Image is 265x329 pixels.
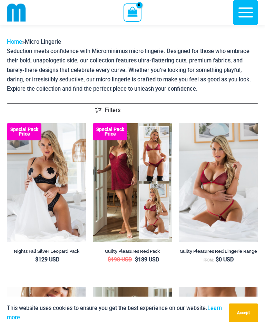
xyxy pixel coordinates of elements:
a: View Shopping Cart, empty [124,3,141,21]
p: Seduction meets confidence with Microminimus micro lingerie. Designed for those who embrace their... [7,47,258,93]
button: Accept [229,303,258,322]
bdi: 129 USD [35,256,59,263]
a: Nights Fall Silver Leopard Pack [7,248,86,257]
span: » [7,39,61,45]
span: Filters [105,106,120,115]
span: $ [108,256,111,263]
h2: Guilty Pleasures Red Pack [93,248,172,254]
h2: Nights Fall Silver Leopard Pack [7,248,86,254]
a: Filters [7,103,258,118]
p: This website uses cookies to ensure you get the best experience on our website. [7,303,224,322]
a: Guilty Pleasures Red Collection Pack F Guilty Pleasures Red Collection Pack BGuilty Pleasures Red... [93,123,172,242]
a: Nights Fall Silver Leopard 1036 Bra 6046 Thong 09v2 Nights Fall Silver Leopard 1036 Bra 6046 Thon... [7,123,86,242]
img: cropped mm emblem [7,3,26,22]
bdi: 198 USD [108,256,132,263]
img: Nights Fall Silver Leopard 1036 Bra 6046 Thong 09v2 [7,123,86,242]
b: Special Pack Price [7,127,41,136]
span: $ [135,256,138,263]
a: Home [7,39,22,45]
span: From: [204,258,214,262]
img: Guilty Pleasures Red Collection Pack F [93,123,172,242]
a: Guilty Pleasures Red Pack [93,248,172,257]
a: Learn more [7,305,222,321]
span: Micro Lingerie [25,39,61,45]
a: Guilty Pleasures Red 1045 Bra 689 Micro 05Guilty Pleasures Red 1045 Bra 689 Micro 06Guilty Pleasu... [179,123,258,242]
bdi: 0 USD [216,256,234,263]
h2: Guilty Pleasures Red Lingerie Range [179,248,258,254]
span: $ [216,256,219,263]
a: Guilty Pleasures Red Lingerie Range [179,248,258,257]
bdi: 189 USD [135,256,159,263]
img: Guilty Pleasures Red 1045 Bra 689 Micro 05 [179,123,258,242]
span: $ [35,256,38,263]
b: Special Pack Price [93,127,127,136]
